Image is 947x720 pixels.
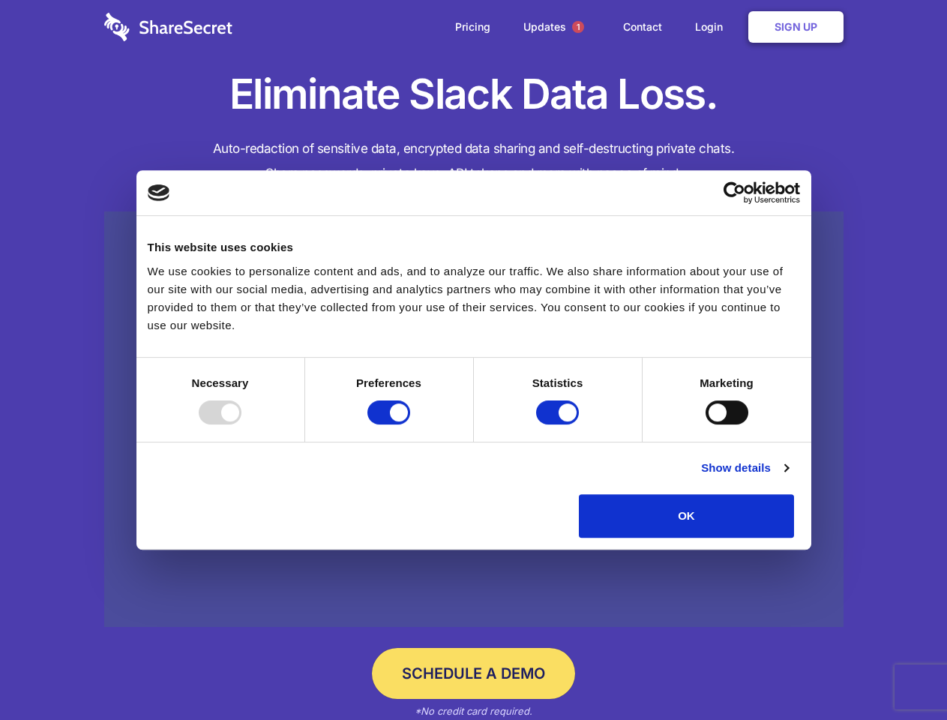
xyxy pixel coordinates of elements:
strong: Necessary [192,376,249,389]
a: Pricing [440,4,505,50]
a: Usercentrics Cookiebot - opens in a new window [669,181,800,204]
a: Schedule a Demo [372,648,575,699]
strong: Preferences [356,376,421,389]
span: 1 [572,21,584,33]
div: We use cookies to personalize content and ads, and to analyze our traffic. We also share informat... [148,262,800,334]
strong: Statistics [532,376,583,389]
button: OK [579,494,794,538]
h1: Eliminate Slack Data Loss. [104,67,844,121]
a: Wistia video thumbnail [104,211,844,628]
strong: Marketing [700,376,754,389]
a: Show details [701,459,788,477]
a: Login [680,4,745,50]
a: Contact [608,4,677,50]
em: *No credit card required. [415,705,532,717]
a: Sign Up [748,11,844,43]
img: logo [148,184,170,201]
h4: Auto-redaction of sensitive data, encrypted data sharing and self-destructing private chats. Shar... [104,136,844,186]
img: logo-wordmark-white-trans-d4663122ce5f474addd5e946df7df03e33cb6a1c49d2221995e7729f52c070b2.svg [104,13,232,41]
div: This website uses cookies [148,238,800,256]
